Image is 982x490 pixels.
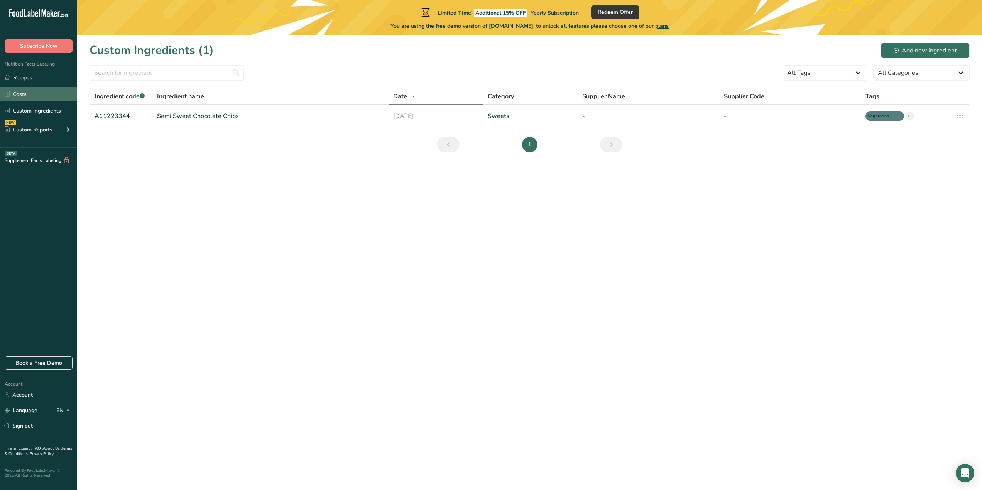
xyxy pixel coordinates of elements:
[95,92,145,101] span: Ingredient code
[655,22,669,30] span: plans
[56,406,73,415] div: EN
[5,468,73,478] div: Powered By FoodLabelMaker © 2025 All Rights Reserved
[868,113,895,120] span: Vegetarian
[393,92,407,101] span: Date
[488,92,514,101] span: Category
[20,42,57,50] span: Subscribe Now
[894,46,957,55] div: Add new ingredient
[598,8,633,16] span: Redeem Offer
[393,111,478,121] a: [DATE]
[906,112,914,120] div: +1
[531,9,579,17] span: Yearly Subscription
[95,111,148,121] a: A11223344
[5,126,52,134] div: Custom Reports
[956,464,974,482] div: Open Intercom Messenger
[5,356,73,370] a: Book a Free Demo
[488,111,573,121] a: Sweets
[390,22,669,30] span: You are using the free demo version of [DOMAIN_NAME], to unlock all features please choose one of...
[157,92,204,101] span: Ingredient name
[5,446,72,456] a: Terms & Conditions .
[437,137,460,152] a: Previous
[34,446,43,451] a: FAQ .
[600,137,622,152] a: Next
[43,446,61,451] a: About Us .
[5,120,16,125] div: NEW
[30,451,54,456] a: Privacy Policy
[90,65,244,81] input: Search for ingredient
[5,404,37,417] a: Language
[5,39,73,53] button: Subscribe Now
[865,92,879,101] span: Tags
[474,9,527,17] span: Additional 15% OFF
[582,92,625,101] span: Supplier Name
[5,151,17,156] div: BETA
[582,111,715,121] a: -
[724,92,764,101] span: Supplier Code
[591,5,639,19] button: Redeem Offer
[90,42,214,59] h1: Custom Ingredients (1)
[881,43,970,58] button: Add new ingredient
[5,446,32,451] a: Hire an Expert .
[724,111,856,121] a: -
[157,111,384,121] a: Semi Sweet Chocolate Chips
[420,8,579,17] div: Limited Time!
